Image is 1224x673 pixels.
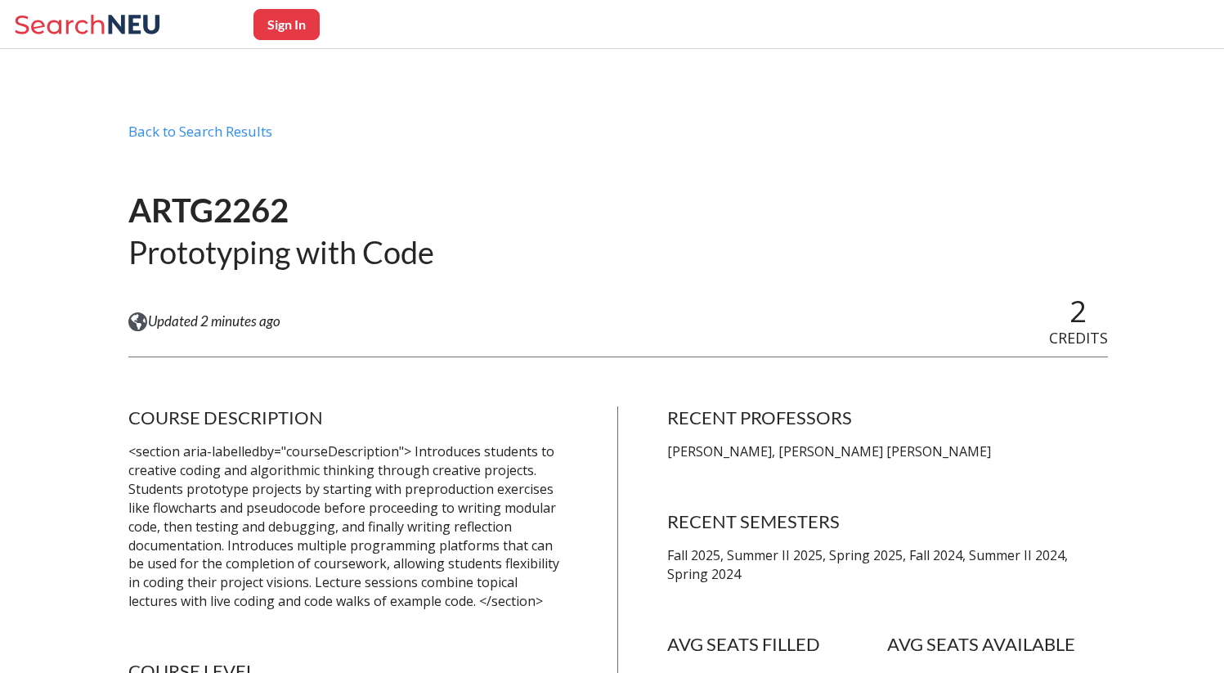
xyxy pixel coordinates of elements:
[667,406,1108,429] h4: RECENT PROFESSORS
[1049,328,1108,348] span: CREDITS
[253,9,320,40] button: Sign In
[667,442,1108,461] p: [PERSON_NAME], [PERSON_NAME] [PERSON_NAME]
[128,232,434,272] h2: Prototyping with Code
[148,312,280,330] span: Updated 2 minutes ago
[667,510,1108,533] h4: RECENT SEMESTERS
[128,406,569,429] h4: COURSE DESCRIPTION
[667,633,887,656] h4: AVG SEATS FILLED
[128,442,569,611] p: <section aria-labelledby="courseDescription"> Introduces students to creative coding and algorith...
[1069,291,1087,331] span: 2
[667,546,1108,584] p: Fall 2025, Summer II 2025, Spring 2025, Fall 2024, Summer II 2024, Spring 2024
[128,190,434,231] h1: ARTG2262
[887,633,1107,656] h4: AVG SEATS AVAILABLE
[128,123,1108,154] div: Back to Search Results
